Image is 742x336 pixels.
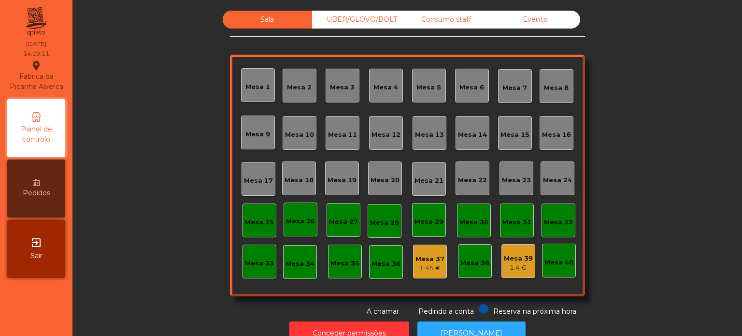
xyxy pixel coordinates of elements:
div: Mesa 28 [370,218,399,228]
div: Mesa 22 [458,175,487,185]
span: Reserva na próxima hora [493,307,576,316]
div: Evento [491,11,580,29]
div: Mesa 7 [502,83,527,93]
div: 1.45 € [415,263,444,273]
div: 1.4 € [504,263,533,273]
div: Mesa 30 [459,218,488,227]
div: Mesa 29 [414,217,443,227]
div: Mesa 15 [500,130,529,140]
i: location_on [30,60,42,72]
i: exit_to_app [30,237,42,248]
div: Mesa 17 [244,176,273,186]
div: Mesa 23 [502,175,531,185]
div: Mesa 33 [245,259,274,268]
div: Mesa 4 [373,83,398,92]
div: Mesa 18 [285,175,314,185]
div: Mesa 32 [544,218,573,227]
div: Mesa 12 [371,130,400,140]
div: Sala [223,11,312,29]
span: Pedidos [23,188,50,198]
div: Mesa 21 [414,176,443,186]
div: Mesa 2 [287,83,312,92]
div: Mesa 9 [245,130,270,139]
div: Consumo staff [401,11,491,29]
div: Mesa 10 [285,130,314,140]
span: Painel de controlo [10,124,63,145]
div: Mesa 8 [544,83,569,93]
div: Mesa 39 [504,254,533,263]
div: Mesa 40 [544,258,573,267]
div: Mesa 38 [460,258,489,268]
div: Mesa 25 [245,218,274,227]
div: Mesa 26 [286,217,315,226]
div: Mesa 1 [245,82,270,92]
div: Mesa 3 [330,83,355,92]
div: Mesa 20 [371,175,400,185]
div: Mesa 36 [371,259,400,269]
div: Mesa 16 [542,130,571,140]
span: Sair [30,251,43,261]
div: [DATE] [26,40,46,48]
div: Fabrica da Picanha Alverca [8,60,65,92]
div: Mesa 31 [502,218,531,227]
div: Mesa 13 [415,130,444,140]
div: UBER/GLOVO/BOLT [312,11,401,29]
div: Mesa 19 [328,175,357,185]
div: Mesa 35 [330,259,359,268]
div: Mesa 27 [329,217,358,227]
span: A chamar [367,307,399,316]
div: Mesa 5 [416,83,441,92]
div: Mesa 34 [285,259,314,269]
div: Mesa 14 [458,130,487,140]
div: Mesa 11 [328,130,357,140]
img: qpiato [24,5,48,39]
div: Mesa 37 [415,254,444,264]
div: Mesa 6 [459,83,484,92]
div: 14:29:11 [23,49,49,58]
span: Pedindo a conta [418,307,474,316]
div: Mesa 24 [543,175,572,185]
